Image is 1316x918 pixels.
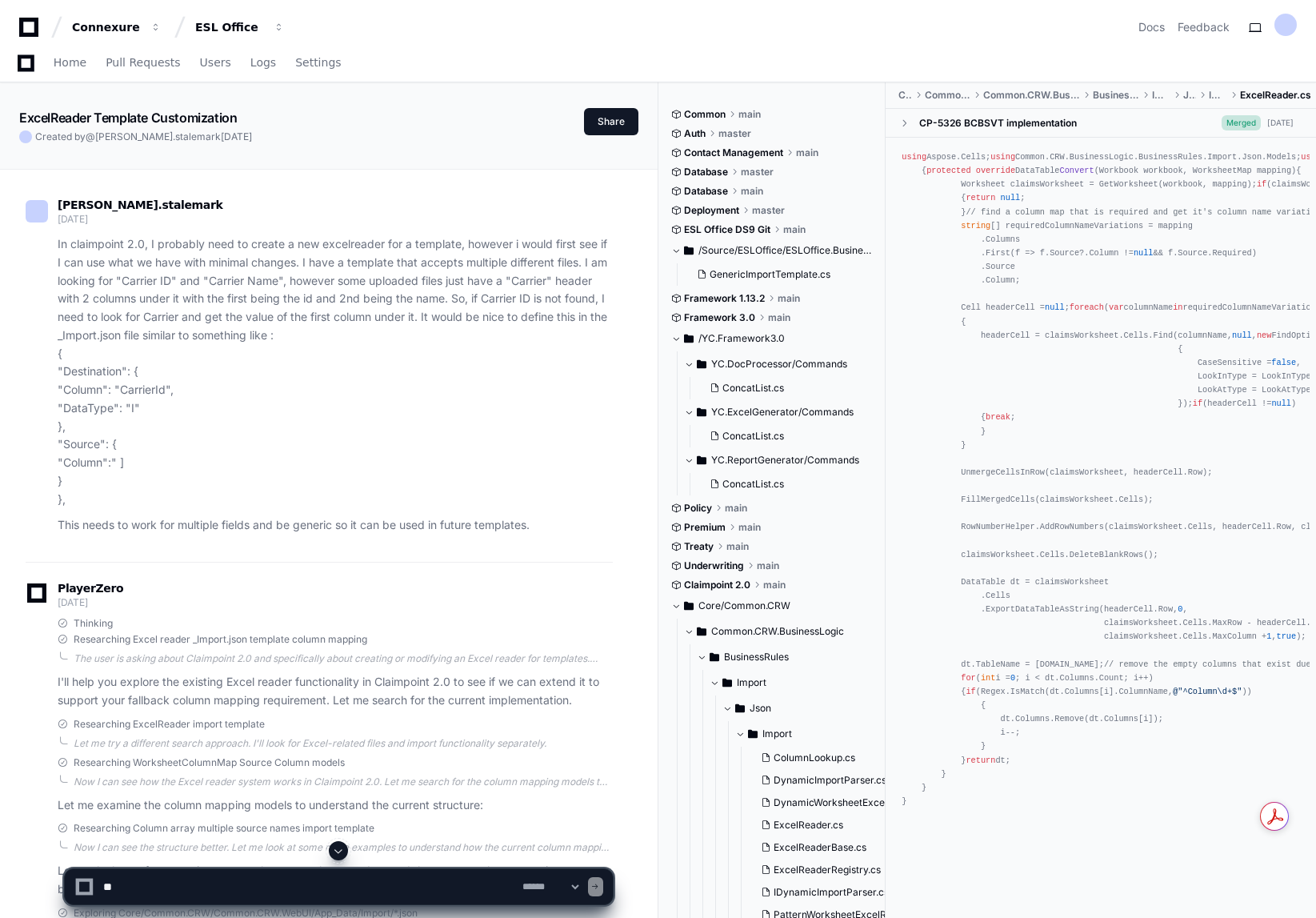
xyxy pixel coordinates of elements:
[738,521,761,534] span: main
[58,516,613,535] p: This needs to work for multiple fields and be generic so it can be used in future templates.
[200,45,231,82] a: Users
[671,593,874,619] button: Core/Common.CRW
[722,430,784,443] span: ConcatList.cs
[684,166,728,178] span: Database
[1173,687,1242,696] span: @"^Column\d+$"
[774,774,886,787] span: DynamicImportParser.cs
[711,358,847,371] span: YC.DocProcessor/Commands
[195,19,264,35] div: ESL Office
[295,45,341,82] a: Settings
[986,412,1010,422] span: break
[961,673,975,683] span: for
[684,540,714,553] span: Treaty
[54,58,86,67] span: Home
[774,752,855,764] span: ColumnLookup.cs
[684,223,770,236] span: ESL Office DS9 Git
[684,146,783,159] span: Contact Management
[711,454,859,467] span: YC.ReportGenerator/Commands
[754,769,932,792] button: DynamicImportParser.cs
[774,796,932,809] span: DynamicWorksheetExcelReader.cs
[1183,89,1196,102] span: Json
[718,127,751,140] span: master
[710,670,913,696] button: Import
[783,223,806,236] span: main
[725,502,747,515] span: main
[684,185,728,198] span: Database
[722,696,926,721] button: Json
[763,579,786,591] span: main
[684,399,874,425] button: YC.ExcelGenerator/Commands
[684,329,694,348] svg: Directory
[72,19,141,35] div: Connexure
[1193,399,1202,408] span: if
[684,521,726,534] span: Premium
[690,263,865,286] button: GenericImportTemplate.cs
[898,89,911,102] span: Core
[684,311,755,324] span: Framework 3.0
[684,127,706,140] span: Auth
[710,647,719,667] svg: Directory
[1178,19,1230,35] button: Feedback
[1266,631,1271,641] span: 1
[1045,303,1065,312] span: null
[902,150,1300,808] div: Aspose.Cells; Common.CRW.BusinessLogic.BusinessRules.Import.Json.Models; [DOMAIN_NAME]; System.Li...
[697,403,706,422] svg: Directory
[1138,19,1165,35] a: Docs
[684,619,887,644] button: Common.CRW.BusinessLogic
[1271,399,1291,408] span: null
[106,45,180,82] a: Pull Requests
[671,326,874,351] button: /YC.Framework3.0
[671,238,874,263] button: /Source/ESLOffice/ESLOffice.BusinessLogic/Claims/Import
[1271,358,1296,367] span: false
[106,58,180,67] span: Pull Requests
[1267,117,1294,129] div: [DATE]
[95,130,221,142] span: [PERSON_NAME].stalemark
[966,756,995,765] span: return
[774,819,843,832] span: ExcelReader.cs
[990,152,1015,162] span: using
[1060,166,1094,175] span: Convert
[1093,89,1139,102] span: BusinessRules
[66,13,168,42] button: Connexure
[966,687,975,696] span: if
[754,747,932,769] button: ColumnLookup.cs
[925,89,970,102] span: Common.CRW
[295,58,341,67] span: Settings
[966,193,995,202] span: return
[735,721,938,747] button: Import
[737,676,766,689] span: Import
[724,651,789,663] span: BusinessRules
[768,311,790,324] span: main
[711,625,844,638] span: Common.CRW.BusinessLogic
[684,108,726,121] span: Common
[697,644,900,670] button: BusinessRules
[54,45,86,82] a: Home
[58,583,123,593] span: PlayerZero
[926,166,1296,175] span: DataTable ( )
[221,130,252,142] span: [DATE]
[684,292,765,305] span: Framework 1.13.2
[1109,303,1123,312] span: var
[58,213,87,225] span: [DATE]
[684,579,750,591] span: Claimpoint 2.0
[698,599,790,612] span: Core/Common.CRW
[200,58,231,67] span: Users
[902,152,926,162] span: using
[684,204,739,217] span: Deployment
[74,737,613,750] div: Let me try a different search approach. I'll look for Excel-related files and import functionalit...
[762,728,792,740] span: Import
[697,451,706,470] svg: Directory
[684,351,874,377] button: YC.DocProcessor/Commands
[976,166,1015,175] span: override
[722,382,784,395] span: ConcatList.cs
[58,673,613,710] p: I'll help you explore the existing Excel reader functionality in Claimpoint 2.0 to see if we can ...
[711,406,854,419] span: YC.ExcelGenerator/Commands
[684,596,694,615] svg: Directory
[1173,303,1182,312] span: in
[750,702,771,715] span: Json
[74,633,367,646] span: Researching Excel reader _Import.json template column mapping
[58,235,613,508] p: In claimpoint 2.0, I probably need to create a new excelreader for a template, however i would fi...
[1152,89,1170,102] span: Import
[919,117,1077,130] div: CP-5326 BCBSVT implementation
[703,473,865,495] button: ConcatList.cs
